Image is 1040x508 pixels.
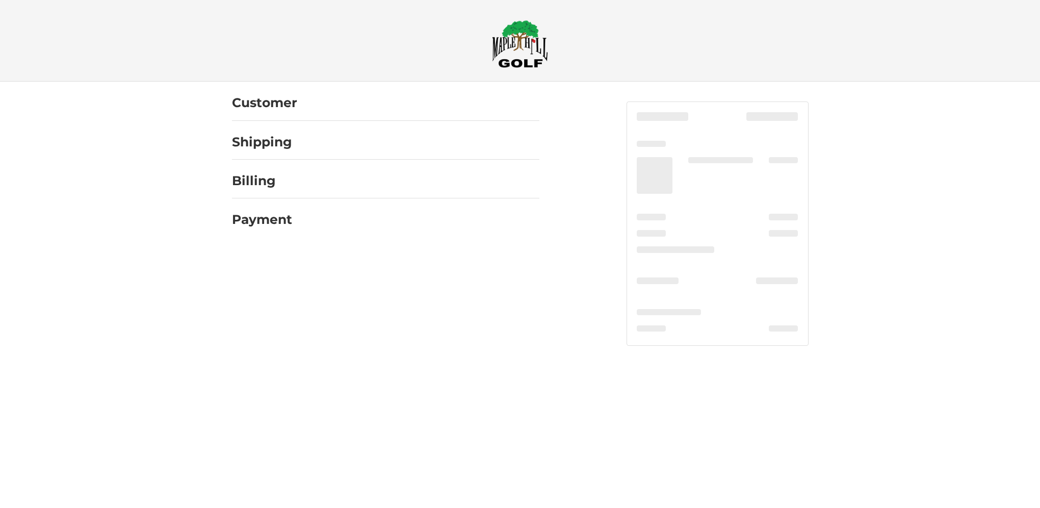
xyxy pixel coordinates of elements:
img: Maple Hill Golf [492,20,548,68]
h2: Payment [232,212,292,227]
h2: Shipping [232,134,292,150]
iframe: Google Customer Reviews [956,480,1040,508]
h2: Customer [232,95,297,111]
h2: Billing [232,173,292,189]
